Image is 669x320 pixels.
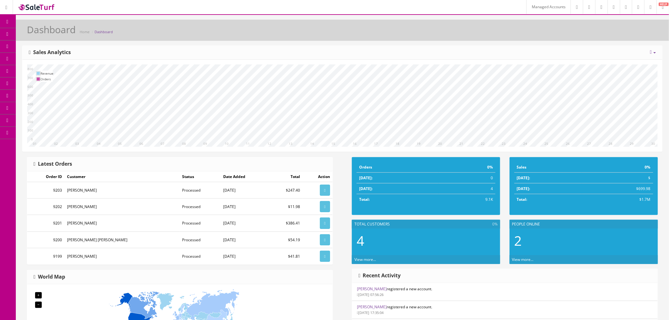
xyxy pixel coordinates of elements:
td: [PERSON_NAME] [64,199,180,215]
td: Sales [514,162,582,173]
td: Orders [357,162,439,173]
td: $386.41 [269,215,303,231]
td: 0 [439,173,495,183]
a: View more... [354,257,376,262]
td: 9201 [27,215,64,231]
li: registered a new account. [352,283,658,301]
div: Total Customers [352,220,500,229]
td: [DATE] [221,182,268,199]
td: $699.98 [582,183,653,194]
td: [PERSON_NAME] [64,182,180,199]
div: People Online [510,220,658,229]
td: 9199 [27,248,64,264]
td: Processed [180,248,221,264]
td: 9202 [27,199,64,215]
td: [PERSON_NAME] [PERSON_NAME] [64,231,180,248]
td: 0% [439,162,495,173]
a: [PERSON_NAME] [357,304,387,310]
td: Processed [180,199,221,215]
div: + [35,292,42,298]
td: 9200 [27,231,64,248]
h3: Sales Analytics [29,50,71,55]
h2: 4 [357,233,495,248]
h3: Recent Activity [359,273,401,279]
td: $247.40 [269,182,303,199]
td: Processed [180,182,221,199]
td: Date Added [221,171,268,182]
small: [DATE] 07:56:26 [357,292,384,297]
span: 0% [492,221,498,227]
strong: [DATE]: [359,186,372,191]
a: Dashboard [95,29,113,34]
img: SaleTurf [18,3,56,11]
td: 0% [582,162,653,173]
td: Status [180,171,221,182]
td: Total [269,171,303,182]
td: Action [303,171,333,182]
strong: Total: [359,197,370,202]
td: Order ID [27,171,64,182]
td: 9203 [27,182,64,199]
a: Home [80,29,89,34]
strong: [DATE]: [359,175,372,181]
strong: [DATE]: [517,186,530,191]
td: Processed [180,215,221,231]
small: [DATE] 17:35:04 [357,310,384,315]
a: [PERSON_NAME] [357,286,387,292]
td: Customer [64,171,180,182]
td: $41.81 [269,248,303,264]
td: Orders [40,76,53,82]
h3: Latest Orders [34,161,72,167]
td: [PERSON_NAME] [64,215,180,231]
h2: 2 [514,233,653,248]
span: HELP [659,3,669,6]
td: [DATE] [221,248,268,264]
strong: [DATE]: [517,175,530,181]
td: [DATE] [221,215,268,231]
td: $54.19 [269,231,303,248]
strong: Total: [517,197,527,202]
td: Processed [180,231,221,248]
td: 9.1K [439,194,495,205]
h3: World Map [34,274,65,280]
li: registered a new account. [352,301,658,319]
td: Revenue [40,71,53,76]
div: − [35,302,42,308]
td: $11.98 [269,199,303,215]
a: View more... [512,257,534,262]
td: 4 [439,183,495,194]
td: $1.7M [582,194,653,205]
td: [PERSON_NAME] [64,248,180,264]
td: $ [582,173,653,183]
h1: Dashboard [27,24,76,35]
td: [DATE] [221,199,268,215]
td: [DATE] [221,231,268,248]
